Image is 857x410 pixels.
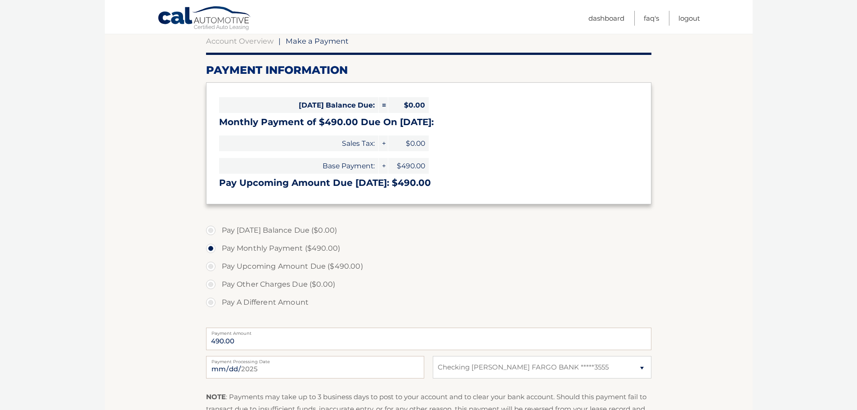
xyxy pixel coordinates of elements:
[678,11,700,26] a: Logout
[157,6,252,32] a: Cal Automotive
[388,135,429,151] span: $0.00
[206,36,274,45] a: Account Overview
[379,135,388,151] span: +
[219,158,378,174] span: Base Payment:
[206,275,651,293] label: Pay Other Charges Due ($0.00)
[379,158,388,174] span: +
[379,97,388,113] span: =
[219,135,378,151] span: Sales Tax:
[206,328,651,335] label: Payment Amount
[206,221,651,239] label: Pay [DATE] Balance Due ($0.00)
[219,117,638,128] h3: Monthly Payment of $490.00 Due On [DATE]:
[219,177,638,189] h3: Pay Upcoming Amount Due [DATE]: $490.00
[286,36,349,45] span: Make a Payment
[206,328,651,350] input: Payment Amount
[206,293,651,311] label: Pay A Different Amount
[278,36,281,45] span: |
[388,97,429,113] span: $0.00
[206,356,424,363] label: Payment Processing Date
[588,11,624,26] a: Dashboard
[219,97,378,113] span: [DATE] Balance Due:
[644,11,659,26] a: FAQ's
[206,257,651,275] label: Pay Upcoming Amount Due ($490.00)
[206,356,424,378] input: Payment Date
[206,239,651,257] label: Pay Monthly Payment ($490.00)
[206,392,226,401] strong: NOTE
[206,63,651,77] h2: Payment Information
[388,158,429,174] span: $490.00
